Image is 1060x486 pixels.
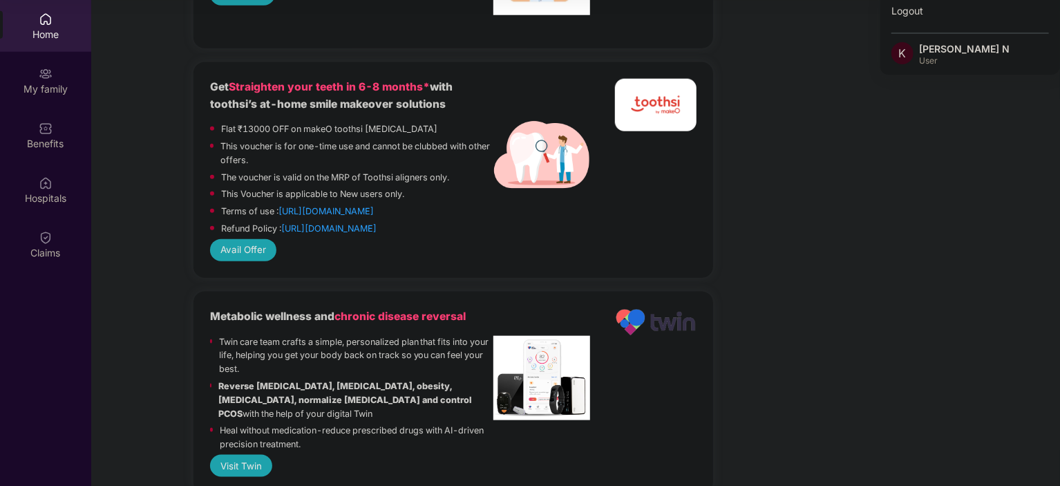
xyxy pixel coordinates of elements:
a: [URL][DOMAIN_NAME] [281,223,377,234]
p: Terms of use : [221,205,374,218]
span: chronic disease reversal [334,310,466,323]
div: [PERSON_NAME] N [919,42,1010,55]
b: Get with toothsi’s at-home smile makeover solutions [210,80,453,111]
img: Header.jpg [493,336,590,420]
a: [URL][DOMAIN_NAME] [278,206,374,216]
img: Logo.png [615,308,696,337]
p: Refund Policy : [221,222,377,236]
img: svg+xml;base64,PHN2ZyB3aWR0aD0iMjAiIGhlaWdodD0iMjAiIHZpZXdCb3g9IjAgMCAyMCAyMCIgZmlsbD0ibm9uZSIgeG... [39,67,53,81]
p: This voucher is for one-time use and cannot be clubbed with other offers. [220,140,493,167]
p: with the help of your digital Twin [218,380,493,420]
img: svg+xml;base64,PHN2ZyBpZD0iSG9zcGl0YWxzIiB4bWxucz0iaHR0cDovL3d3dy53My5vcmcvMjAwMC9zdmciIHdpZHRoPS... [39,176,53,190]
button: Visit Twin [210,455,273,477]
span: Straighten your teeth in 6-8 months* [229,80,430,93]
p: The voucher is valid on the MRP of Toothsi aligners only. [221,171,449,185]
p: Twin care team crafts a simple, personalized plan that fits into your life, helping you get your ... [219,335,494,376]
div: User [919,55,1010,66]
button: Avail Offer [210,239,277,261]
span: K [899,45,907,62]
p: Heal without medication-reduce prescribed drugs with AI-driven precision treatment. [220,424,493,451]
p: Flat ₹13000 OFF on makeO toothsi [MEDICAL_DATA] [221,122,437,136]
img: tootshi.png [615,79,696,131]
strong: Reverse [MEDICAL_DATA], [MEDICAL_DATA], obesity, [MEDICAL_DATA], normalize [MEDICAL_DATA] and con... [218,381,472,419]
img: svg+xml;base64,PHN2ZyBpZD0iQ2xhaW0iIHhtbG5zPSJodHRwOi8vd3d3LnczLm9yZy8yMDAwL3N2ZyIgd2lkdGg9IjIwIi... [39,231,53,245]
b: Metabolic wellness and [210,310,466,323]
img: svg+xml;base64,PHN2ZyBpZD0iSG9tZSIgeG1sbnM9Imh0dHA6Ly93d3cudzMub3JnLzIwMDAvc3ZnIiB3aWR0aD0iMjAiIG... [39,12,53,26]
p: This Voucher is applicable to New users only. [221,187,404,201]
img: male-dentist-holding-magnifier-while-doing-tooth-research%202.png [493,106,590,203]
img: svg+xml;base64,PHN2ZyBpZD0iQmVuZWZpdHMiIHhtbG5zPSJodHRwOi8vd3d3LnczLm9yZy8yMDAwL3N2ZyIgd2lkdGg9Ij... [39,122,53,135]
